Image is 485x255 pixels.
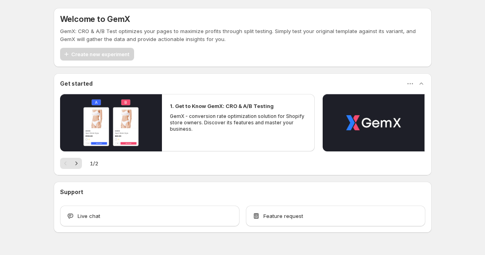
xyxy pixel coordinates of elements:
button: Next [71,158,82,169]
p: GemX: CRO & A/B Test optimizes your pages to maximize profits through split testing. Simply test ... [60,27,425,43]
span: Feature request [263,212,303,220]
button: Play video [60,94,162,151]
button: Play video [323,94,425,151]
h3: Get started [60,80,93,88]
h2: 1. Get to Know GemX: CRO & A/B Testing [170,102,274,110]
span: 1 / 2 [90,159,98,167]
span: Live chat [78,212,100,220]
nav: Pagination [60,158,82,169]
h3: Support [60,188,83,196]
h5: Welcome to GemX [60,14,130,24]
p: GemX - conversion rate optimization solution for Shopify store owners. Discover its features and ... [170,113,307,132]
